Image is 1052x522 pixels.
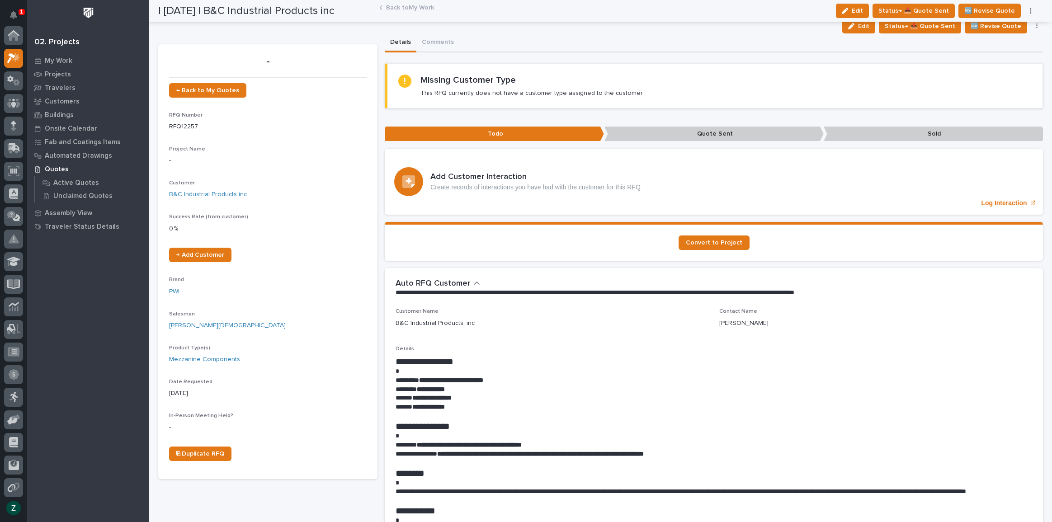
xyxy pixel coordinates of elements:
a: Assembly View [27,206,149,220]
a: + Add Customer [169,248,231,262]
p: - [169,156,367,165]
span: In-Person Meeting Held? [169,413,233,419]
p: B&C Industrial Products, inc [396,319,475,328]
a: ← Back to My Quotes [169,83,246,98]
span: Date Requested [169,379,212,385]
div: Notifications1 [11,11,23,25]
p: Traveler Status Details [45,223,119,231]
p: My Work [45,57,72,65]
a: Back toMy Work [386,2,434,12]
p: 0 % [169,224,367,234]
span: Product Type(s) [169,345,210,351]
button: Status→ 📤 Quote Sent [879,19,961,33]
span: Convert to Project [686,240,742,246]
span: 🆕 Revise Quote [971,21,1021,32]
span: Status→ 📤 Quote Sent [885,21,955,32]
span: Customer Name [396,309,439,314]
p: Assembly View [45,209,92,217]
p: Unclaimed Quotes [53,192,113,200]
button: Notifications [4,5,23,24]
a: [PERSON_NAME][DEMOGRAPHIC_DATA] [169,321,286,330]
button: Edit [842,19,875,33]
p: [PERSON_NAME] [719,319,769,328]
a: Automated Drawings [27,149,149,162]
button: users-avatar [4,498,23,517]
a: Active Quotes [35,176,149,189]
p: Log Interaction [981,199,1027,207]
p: 1 [20,9,23,15]
span: Customer [169,180,195,186]
p: Automated Drawings [45,152,112,160]
span: Project Name [169,146,205,152]
div: 02. Projects [34,38,80,47]
span: Edit [858,22,869,30]
button: Auto RFQ Customer [396,279,480,289]
img: Workspace Logo [80,5,97,21]
p: Onsite Calendar [45,125,97,133]
h2: Auto RFQ Customer [396,279,470,289]
p: Quote Sent [604,127,824,141]
span: Success Rate (from customer) [169,214,248,220]
span: Brand [169,277,184,282]
a: Onsite Calendar [27,122,149,135]
a: ⎘ Duplicate RFQ [169,447,231,461]
a: My Work [27,54,149,67]
h2: Missing Customer Type [420,75,516,85]
a: Travelers [27,81,149,94]
a: Traveler Status Details [27,220,149,233]
a: Customers [27,94,149,108]
a: PWI [169,287,179,296]
a: Unclaimed Quotes [35,189,149,202]
p: Quotes [45,165,69,174]
p: [DATE] [169,389,367,398]
p: Projects [45,71,71,79]
a: Fab and Coatings Items [27,135,149,149]
a: B&C Industrial Products inc [169,190,247,199]
a: Projects [27,67,149,81]
p: - [169,55,367,68]
span: Details [396,346,414,352]
span: ⎘ Duplicate RFQ [176,451,224,457]
p: Todo [385,127,604,141]
a: Log Interaction [385,149,1043,215]
p: - [169,423,367,432]
button: 🆕 Revise Quote [965,19,1027,33]
a: Mezzanine Components [169,355,240,364]
p: RFQ12257 [169,122,367,132]
a: Quotes [27,162,149,176]
p: Customers [45,98,80,106]
p: Active Quotes [53,179,99,187]
p: Sold [824,127,1043,141]
h3: Add Customer Interaction [430,172,641,182]
span: Salesman [169,311,195,317]
span: RFQ Number [169,113,203,118]
p: Travelers [45,84,75,92]
span: ← Back to My Quotes [176,87,239,94]
button: Details [385,33,416,52]
a: Convert to Project [679,235,750,250]
p: Buildings [45,111,74,119]
p: Create records of interactions you have had with the customer for this RFQ [430,183,641,191]
p: Fab and Coatings Items [45,138,121,146]
button: Comments [416,33,459,52]
a: Buildings [27,108,149,122]
span: Contact Name [719,309,757,314]
p: This RFQ currently does not have a customer type assigned to the customer [420,89,643,97]
span: + Add Customer [176,252,224,258]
